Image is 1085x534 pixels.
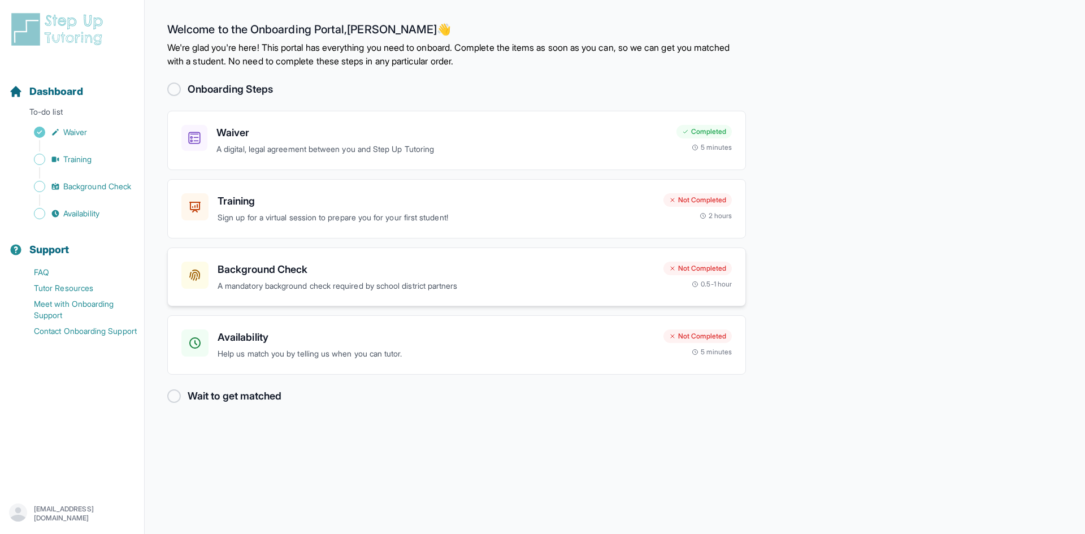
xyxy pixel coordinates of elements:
[700,211,732,220] div: 2 hours
[9,124,144,140] a: Waiver
[663,193,732,207] div: Not Completed
[9,179,144,194] a: Background Check
[676,125,732,138] div: Completed
[188,388,281,404] h2: Wait to get matched
[9,84,83,99] a: Dashboard
[5,106,140,122] p: To-do list
[63,154,92,165] span: Training
[9,151,144,167] a: Training
[188,81,273,97] h2: Onboarding Steps
[34,505,135,523] p: [EMAIL_ADDRESS][DOMAIN_NAME]
[663,262,732,275] div: Not Completed
[5,224,140,262] button: Support
[167,315,746,375] a: AvailabilityHelp us match you by telling us when you can tutor.Not Completed5 minutes
[218,193,654,209] h3: Training
[692,280,732,289] div: 0.5-1 hour
[9,11,110,47] img: logo
[167,111,746,170] a: WaiverA digital, legal agreement between you and Step Up TutoringCompleted5 minutes
[218,329,654,345] h3: Availability
[216,143,667,156] p: A digital, legal agreement between you and Step Up Tutoring
[29,242,70,258] span: Support
[663,329,732,343] div: Not Completed
[167,23,746,41] h2: Welcome to the Onboarding Portal, [PERSON_NAME] 👋
[218,262,654,277] h3: Background Check
[167,41,746,68] p: We're glad you're here! This portal has everything you need to onboard. Complete the items as soo...
[63,208,99,219] span: Availability
[5,66,140,104] button: Dashboard
[218,211,654,224] p: Sign up for a virtual session to prepare you for your first student!
[692,143,732,152] div: 5 minutes
[9,503,135,524] button: [EMAIL_ADDRESS][DOMAIN_NAME]
[167,179,746,238] a: TrainingSign up for a virtual session to prepare you for your first student!Not Completed2 hours
[9,296,144,323] a: Meet with Onboarding Support
[9,323,144,339] a: Contact Onboarding Support
[9,264,144,280] a: FAQ
[167,248,746,307] a: Background CheckA mandatory background check required by school district partnersNot Completed0.5...
[63,181,131,192] span: Background Check
[9,206,144,222] a: Availability
[692,348,732,357] div: 5 minutes
[218,348,654,361] p: Help us match you by telling us when you can tutor.
[63,127,87,138] span: Waiver
[9,280,144,296] a: Tutor Resources
[29,84,83,99] span: Dashboard
[216,125,667,141] h3: Waiver
[218,280,654,293] p: A mandatory background check required by school district partners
